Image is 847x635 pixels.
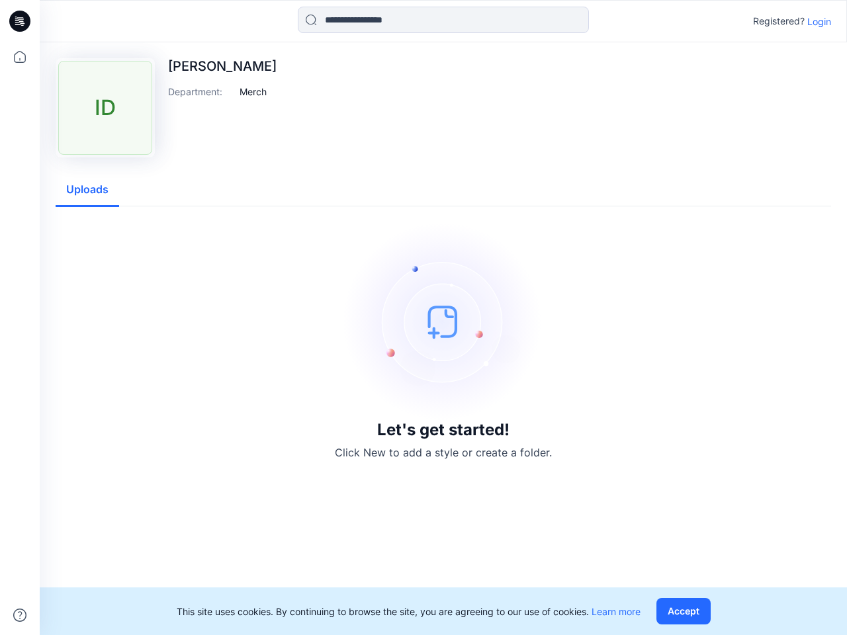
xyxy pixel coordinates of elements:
[656,598,711,624] button: Accept
[56,173,119,207] button: Uploads
[335,444,552,460] p: Click New to add a style or create a folder.
[58,61,152,155] div: ID
[753,13,805,29] p: Registered?
[592,606,641,617] a: Learn more
[240,85,267,99] p: Merch
[168,85,234,99] p: Department :
[168,58,277,74] p: [PERSON_NAME]
[177,605,641,618] p: This site uses cookies. By continuing to browse the site, you are agreeing to our use of cookies.
[377,421,510,439] h3: Let's get started!
[344,222,543,421] img: empty-state-image.svg
[807,15,831,28] p: Login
